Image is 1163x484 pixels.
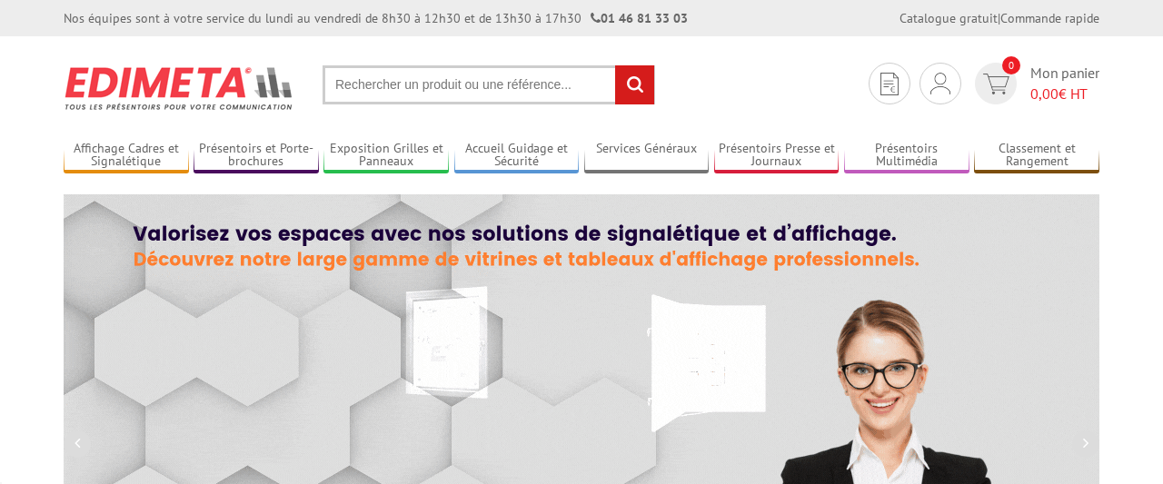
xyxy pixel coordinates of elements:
a: Présentoirs Multimédia [844,141,969,171]
div: Nos équipes sont à votre service du lundi au vendredi de 8h30 à 12h30 et de 13h30 à 17h30 [64,9,688,27]
img: devis rapide [983,74,1009,94]
img: devis rapide [930,73,950,94]
span: 0 [1002,56,1020,74]
a: Classement et Rangement [974,141,1099,171]
img: devis rapide [880,73,899,95]
span: € HT [1030,84,1099,104]
a: Affichage Cadres et Signalétique [64,141,189,171]
span: 0,00 [1030,84,1059,103]
div: | [900,9,1099,27]
strong: 01 46 81 33 03 [591,10,688,26]
a: Présentoirs Presse et Journaux [714,141,840,171]
a: Catalogue gratuit [900,10,998,26]
a: Services Généraux [584,141,710,171]
a: Exposition Grilles et Panneaux [323,141,449,171]
a: Accueil Guidage et Sécurité [454,141,580,171]
a: Commande rapide [1000,10,1099,26]
img: Présentoir, panneau, stand - Edimeta - PLV, affichage, mobilier bureau, entreprise [64,54,295,122]
input: rechercher [615,65,654,104]
span: Mon panier [1030,63,1099,104]
a: Présentoirs et Porte-brochures [194,141,319,171]
input: Rechercher un produit ou une référence... [323,65,655,104]
a: devis rapide 0 Mon panier 0,00€ HT [970,63,1099,104]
